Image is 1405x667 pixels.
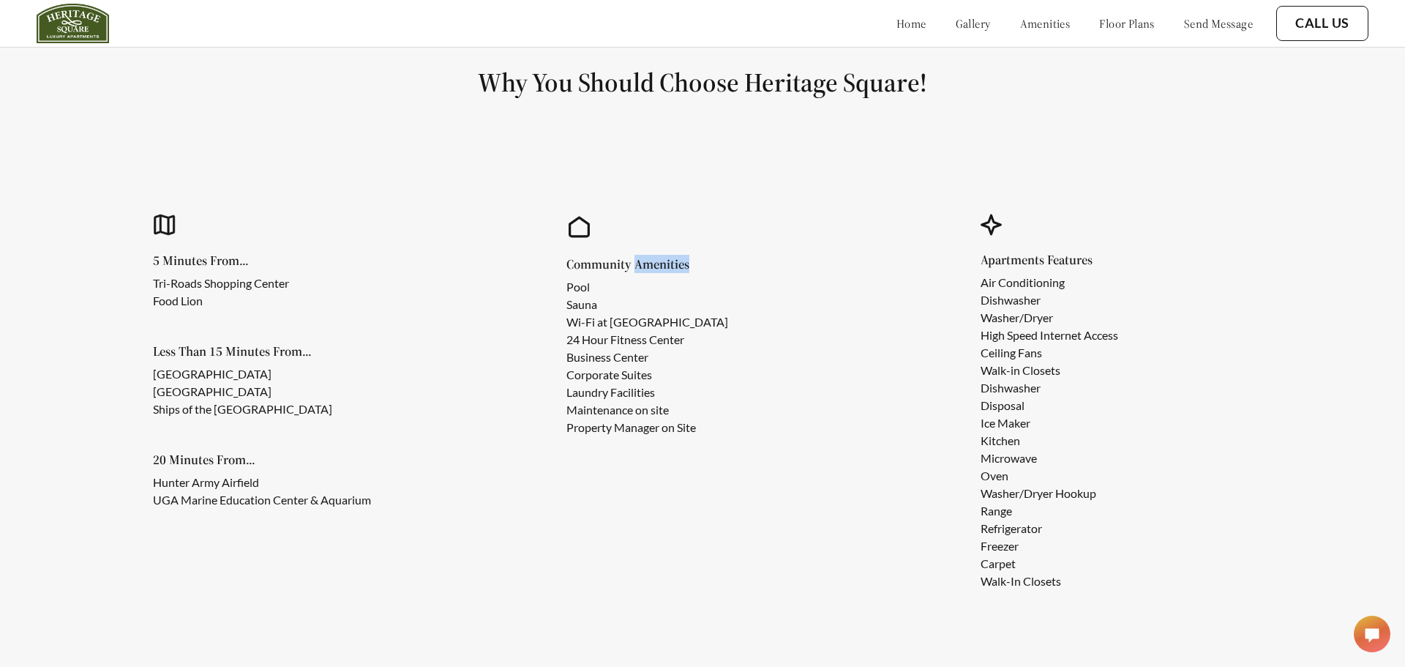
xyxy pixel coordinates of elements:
h5: 20 Minutes From... [153,453,394,466]
li: High Speed Internet Access [981,327,1118,344]
li: Walk-in Closets [981,362,1118,379]
li: Sauna [566,296,728,313]
li: Disposal [981,397,1118,414]
a: home [896,16,926,31]
li: Laundry Facilities [566,384,728,401]
li: Washer/Dryer Hookup [981,485,1118,502]
a: Call Us [1295,15,1349,31]
li: Dishwasher [981,291,1118,309]
li: Refrigerator [981,520,1118,537]
li: Corporate Suites [566,366,728,384]
a: gallery [956,16,991,31]
li: Washer/Dryer [981,309,1118,327]
li: Wi-Fi at [GEOGRAPHIC_DATA] [566,313,728,331]
h5: Apartments Features [981,253,1142,267]
li: Business Center [566,349,728,366]
a: amenities [1020,16,1071,31]
li: Pool [566,278,728,296]
h5: Less Than 15 Minutes From... [153,345,356,358]
li: Air Conditioning [981,274,1118,291]
li: Kitchen [981,432,1118,450]
li: Freezer [981,537,1118,555]
li: Oven [981,467,1118,485]
li: Microwave [981,450,1118,467]
li: Ice Maker [981,414,1118,432]
li: Tri-Roads Shopping Center [153,275,289,292]
li: 24 Hour Fitness Center [566,331,728,349]
li: [GEOGRAPHIC_DATA] [153,383,332,400]
li: Range [981,502,1118,520]
a: floor plans [1099,16,1155,31]
li: Food Lion [153,292,289,310]
h5: Community Amenities [566,258,752,271]
li: Property Manager on Site [566,419,728,436]
li: Ceiling Fans [981,344,1118,362]
li: Walk-In Closets [981,573,1118,590]
li: Hunter Army Airfield [153,474,371,491]
img: heritage_square_logo.jpg [37,4,109,43]
a: send message [1184,16,1253,31]
li: Dishwasher [981,379,1118,397]
h5: 5 Minutes From... [153,254,312,267]
li: Maintenance on site [566,401,728,419]
h1: Why You Should Choose Heritage Square! [35,66,1370,99]
li: Ships of the [GEOGRAPHIC_DATA] [153,400,332,418]
li: UGA Marine Education Center & Aquarium [153,491,371,509]
button: Call Us [1276,6,1368,41]
li: [GEOGRAPHIC_DATA] [153,365,332,383]
li: Carpet [981,555,1118,573]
